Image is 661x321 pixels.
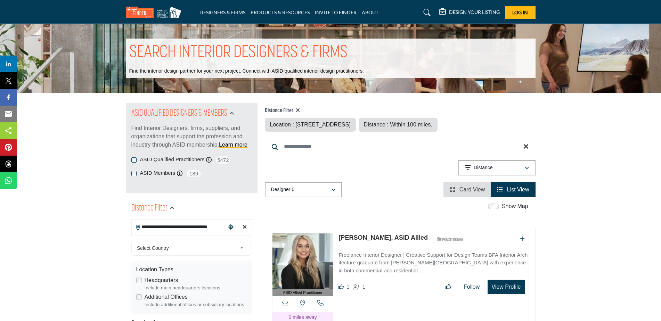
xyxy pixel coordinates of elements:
div: Include additional offices or subsidiary locations [145,301,247,308]
span: 0 miles away [288,314,317,320]
button: Like listing [441,280,456,294]
img: Jolene Jendrysik, ASID Allied [272,233,333,289]
label: Show Map [502,202,528,211]
span: 5472 [215,156,231,164]
span: ASID Allied Practitioner [283,290,323,296]
button: Distance [458,160,536,175]
span: List View [507,187,529,192]
span: 1 [346,284,349,290]
p: Jolene Jendrysik, ASID Allied [338,233,428,242]
li: Card View [443,182,491,197]
a: Search [417,7,435,18]
div: Location Types [136,265,247,274]
div: Choose your current location [226,220,236,235]
img: ASID Qualified Practitioners Badge Icon [434,235,466,244]
p: Find the interior design partner for your next project. Connect with ASID-qualified interior desi... [129,68,364,75]
div: Followers [353,283,365,291]
p: Designer 0 [271,186,295,193]
a: ASID Allied Practitioner [272,233,333,296]
span: 1 [362,284,365,290]
label: Headquarters [145,276,178,285]
span: Log In [512,9,528,15]
span: Select Country [137,244,237,252]
p: Distance [474,164,492,171]
a: Freelance Interior Designer | Creative Support for Design Teams BFA Interior Architecture graduat... [338,247,528,275]
a: INVITE TO FINDER [315,9,357,15]
input: Search Keyword [265,138,536,155]
h2: ASID QUALIFIED DESIGNERS & MEMBERS [131,107,227,120]
p: Find Interior Designers, firms, suppliers, and organizations that support the profession and indu... [131,124,252,149]
i: Like [338,284,344,289]
h2: Distance Filter [131,202,168,215]
span: 189 [186,169,202,178]
button: Log In [505,6,536,19]
h4: Distance Filter [265,107,438,114]
p: Freelance Interior Designer | Creative Support for Design Teams BFA Interior Architecture graduat... [338,251,528,275]
button: Designer 0 [265,182,342,197]
span: Card View [459,187,485,192]
h1: SEARCH INTERIOR DESIGNERS & FIRMS [129,42,348,64]
div: Clear search location [239,220,250,235]
a: ABOUT [362,9,378,15]
input: Search Location [132,220,226,234]
input: ASID Qualified Practitioners checkbox [131,157,137,163]
a: View Card [450,187,485,192]
a: View List [497,187,529,192]
a: PRODUCTS & RESOURCES [251,9,310,15]
div: Include main headquarters locations [145,285,247,291]
label: ASID Members [140,169,176,177]
a: DESIGNERS & FIRMS [199,9,245,15]
div: DESIGN YOUR LISTING [439,8,500,17]
img: Site Logo [126,7,185,18]
label: ASID Qualified Practitioners [140,156,205,164]
a: Add To List [520,236,525,242]
li: List View [491,182,535,197]
span: Location : [STREET_ADDRESS] [270,122,351,127]
a: Learn more [219,142,247,148]
input: ASID Members checkbox [131,171,137,176]
h5: DESIGN YOUR LISTING [449,9,500,15]
span: Distance : Within 100 miles. [364,122,432,127]
button: Follow [459,280,484,294]
a: [PERSON_NAME], ASID Allied [338,234,428,241]
label: Additional Offices [145,293,188,301]
button: View Profile [488,280,524,294]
